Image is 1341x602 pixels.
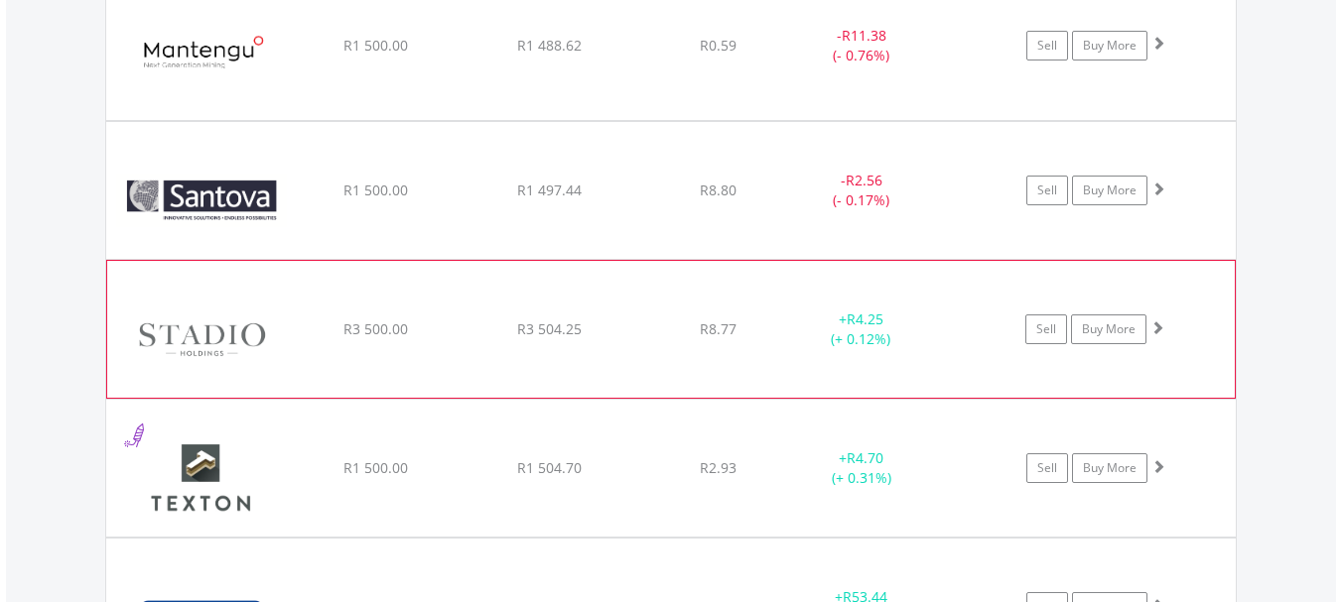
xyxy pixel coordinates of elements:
div: - (- 0.76%) [787,26,937,65]
img: EQU.ZA.TEX.png [116,424,287,532]
a: Buy More [1072,453,1147,483]
img: EQU.ZA.SDO.png [117,286,288,393]
span: R4.70 [847,448,883,467]
a: Sell [1026,453,1068,483]
span: R8.80 [700,181,737,199]
a: Sell [1025,314,1067,344]
span: R3 504.25 [517,319,582,338]
a: Buy More [1071,314,1146,344]
a: Buy More [1072,31,1147,60]
span: R1 500.00 [343,36,408,55]
a: Buy More [1072,176,1147,205]
span: R0.59 [700,36,737,55]
div: - (- 0.17%) [787,171,937,210]
div: + (+ 0.12%) [786,309,935,349]
span: R11.38 [842,26,886,45]
span: R1 500.00 [343,458,408,477]
a: Sell [1026,176,1068,205]
a: Sell [1026,31,1068,60]
img: EQU.ZA.SNV.png [116,147,287,254]
span: R1 497.44 [517,181,582,199]
span: R8.77 [700,319,737,338]
div: + (+ 0.31%) [787,448,937,488]
span: R1 488.62 [517,36,582,55]
span: R3 500.00 [343,319,408,338]
span: R1 504.70 [517,458,582,477]
span: R2.56 [846,171,882,189]
span: R2.93 [700,458,737,477]
span: R4.25 [847,309,883,328]
span: R1 500.00 [343,181,408,199]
